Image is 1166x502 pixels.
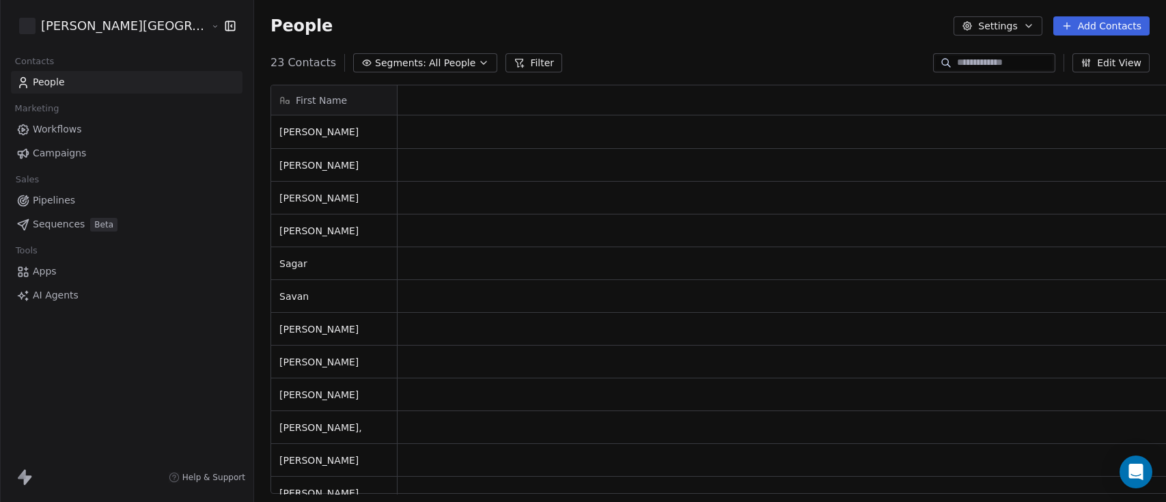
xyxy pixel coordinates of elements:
[375,56,426,70] span: Segments:
[505,53,562,72] button: Filter
[169,472,245,483] a: Help & Support
[33,75,65,89] span: People
[11,284,242,307] a: AI Agents
[429,56,475,70] span: All People
[11,118,242,141] a: Workflows
[279,158,389,172] span: [PERSON_NAME]
[270,16,333,36] span: People
[279,257,389,270] span: Sagar
[11,213,242,236] a: SequencesBeta
[270,55,336,71] span: 23 Contacts
[279,454,389,467] span: [PERSON_NAME]
[279,322,389,336] span: [PERSON_NAME]
[33,264,57,279] span: Apps
[33,122,82,137] span: Workflows
[11,142,242,165] a: Campaigns
[1120,456,1152,488] div: Open Intercom Messenger
[11,71,242,94] a: People
[1072,53,1150,72] button: Edit View
[182,472,245,483] span: Help & Support
[279,388,389,402] span: [PERSON_NAME]
[33,193,75,208] span: Pipelines
[10,240,43,261] span: Tools
[279,355,389,369] span: [PERSON_NAME]
[11,260,242,283] a: Apps
[279,191,389,205] span: [PERSON_NAME]
[279,290,389,303] span: Savan
[9,98,65,119] span: Marketing
[279,125,389,139] span: [PERSON_NAME]
[954,16,1042,36] button: Settings
[41,17,208,35] span: [PERSON_NAME][GEOGRAPHIC_DATA]
[16,14,201,38] button: [PERSON_NAME][GEOGRAPHIC_DATA]
[9,51,60,72] span: Contacts
[271,115,398,494] div: grid
[10,169,45,190] span: Sales
[279,224,389,238] span: [PERSON_NAME]
[296,94,347,107] span: First Name
[279,421,389,434] span: [PERSON_NAME],
[271,85,397,115] div: First Name
[1053,16,1150,36] button: Add Contacts
[33,217,85,232] span: Sequences
[90,218,117,232] span: Beta
[33,288,79,303] span: AI Agents
[279,486,389,500] span: [PERSON_NAME]
[33,146,86,161] span: Campaigns
[11,189,242,212] a: Pipelines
